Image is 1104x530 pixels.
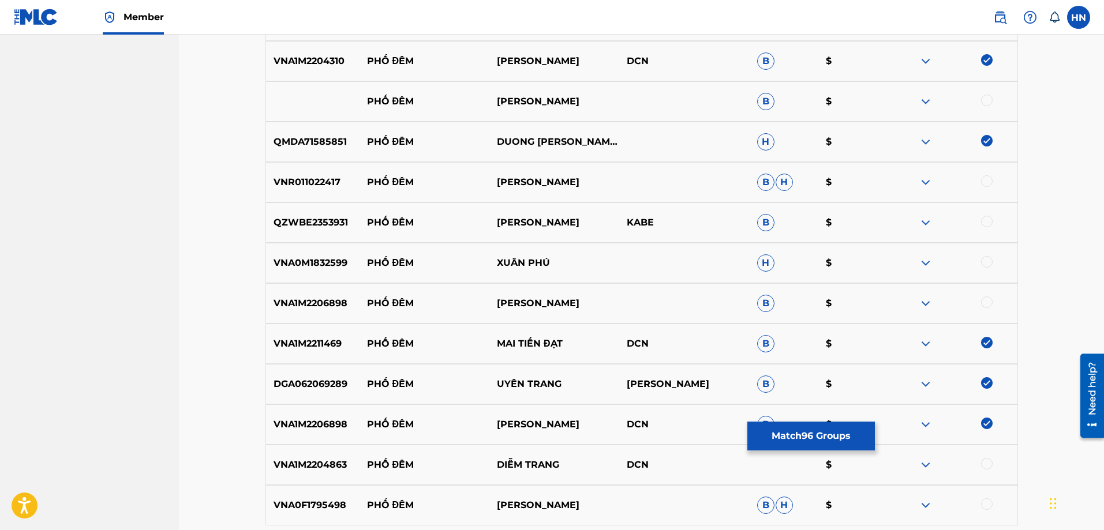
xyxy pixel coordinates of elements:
[757,133,774,151] span: H
[124,10,164,24] span: Member
[266,337,360,351] p: VNA1M2211469
[757,416,774,433] span: B
[818,418,887,431] p: $
[489,337,619,351] p: MAI TIẾN ĐẠT
[619,337,749,351] p: DCN
[266,458,360,472] p: VNA1M2204863
[619,216,749,230] p: KABE
[266,418,360,431] p: VNA1M2206898
[489,498,619,512] p: [PERSON_NAME]
[818,95,887,108] p: $
[818,377,887,391] p: $
[919,498,933,512] img: expand
[757,335,774,352] span: B
[757,52,774,70] span: B
[359,256,489,270] p: PHỐ ĐÊM
[266,498,360,512] p: VNA0F1795498
[981,135,993,146] img: deselect
[266,135,360,149] p: QMDA71585851
[359,498,489,512] p: PHỐ ĐÊM
[359,458,489,472] p: PHỐ ĐÊM
[919,135,933,149] img: expand
[757,295,774,312] span: B
[489,135,619,149] p: DUONG [PERSON_NAME]
[818,337,887,351] p: $
[919,175,933,189] img: expand
[818,498,887,512] p: $
[919,216,933,230] img: expand
[619,458,749,472] p: DCN
[981,418,993,429] img: deselect
[489,54,619,68] p: [PERSON_NAME]
[919,296,933,310] img: expand
[989,6,1012,29] a: Public Search
[359,95,489,108] p: PHỐ ĐÊM
[757,214,774,231] span: B
[103,10,117,24] img: Top Rightsholder
[818,175,887,189] p: $
[266,54,360,68] p: VNA1M2204310
[1050,486,1057,521] div: Drag
[818,135,887,149] p: $
[619,377,749,391] p: [PERSON_NAME]
[993,10,1007,24] img: search
[919,337,933,351] img: expand
[757,254,774,272] span: H
[776,497,793,514] span: H
[776,174,793,191] span: H
[818,458,887,472] p: $
[489,256,619,270] p: XUÂN PHÚ
[489,458,619,472] p: DIỄM TRANG
[359,337,489,351] p: PHỐ ĐÊM
[818,296,887,310] p: $
[266,296,360,310] p: VNA1M2206898
[619,54,749,68] p: DCN
[818,216,887,230] p: $
[981,377,993,389] img: deselect
[14,9,58,25] img: MLC Logo
[266,216,360,230] p: QZWBE2353931
[757,93,774,110] span: B
[981,337,993,348] img: deselect
[359,377,489,391] p: PHỐ ĐÊM
[818,54,887,68] p: $
[919,418,933,431] img: expand
[981,54,993,66] img: deselect
[359,54,489,68] p: PHỐ ĐÊM
[266,256,360,270] p: VNA0M1832599
[757,375,774,393] span: B
[919,458,933,472] img: expand
[359,296,489,310] p: PHỐ ĐÊM
[266,377,360,391] p: DGA062069289
[619,418,749,431] p: DCN
[1046,475,1104,530] iframe: Chat Widget
[489,216,619,230] p: [PERSON_NAME]
[359,418,489,431] p: PHỐ ĐÊM
[818,256,887,270] p: $
[359,175,489,189] p: PHỐ ĐÊM
[919,256,933,270] img: expand
[1019,6,1042,29] div: Help
[489,377,619,391] p: UYÊN TRANG
[919,54,933,68] img: expand
[1049,12,1060,23] div: Notifications
[1072,349,1104,442] iframe: Resource Center
[489,95,619,108] p: [PERSON_NAME]
[757,174,774,191] span: B
[359,135,489,149] p: PHỐ ĐÊM
[919,377,933,391] img: expand
[489,175,619,189] p: [PERSON_NAME]
[489,296,619,310] p: [PERSON_NAME]
[1067,6,1090,29] div: User Menu
[1023,10,1037,24] img: help
[266,175,360,189] p: VNR011022417
[919,95,933,108] img: expand
[359,216,489,230] p: PHỐ ĐÊM
[489,418,619,431] p: [PERSON_NAME]
[747,422,875,450] button: Match96 Groups
[757,497,774,514] span: B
